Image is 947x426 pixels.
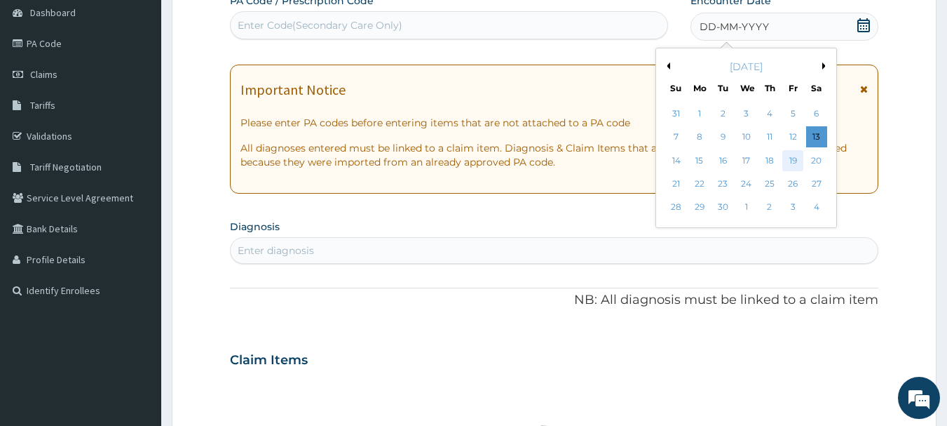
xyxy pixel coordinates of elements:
button: Next Month [822,62,829,69]
div: We [740,82,752,94]
div: Chat with us now [73,79,236,97]
div: Th [764,82,776,94]
div: Choose Thursday, September 4th, 2025 [759,103,780,124]
div: Choose Friday, September 5th, 2025 [782,103,803,124]
div: Choose Monday, September 1st, 2025 [689,103,710,124]
p: NB: All diagnosis must be linked to a claim item [230,291,879,309]
div: Choose Saturday, October 4th, 2025 [806,197,827,218]
div: Choose Monday, September 22nd, 2025 [689,173,710,194]
div: month 2025-09 [665,102,828,220]
div: Choose Wednesday, September 10th, 2025 [736,127,757,148]
div: Choose Sunday, September 7th, 2025 [666,127,687,148]
p: All diagnoses entered must be linked to a claim item. Diagnosis & Claim Items that are visible bu... [240,141,868,169]
span: Claims [30,68,57,81]
span: We're online! [81,125,193,267]
span: DD-MM-YYYY [700,20,769,34]
div: Choose Saturday, September 6th, 2025 [806,103,827,124]
div: Choose Tuesday, September 2nd, 2025 [713,103,734,124]
div: Choose Saturday, September 13th, 2025 [806,127,827,148]
div: Enter Code(Secondary Care Only) [238,18,402,32]
p: Please enter PA codes before entering items that are not attached to a PA code [240,116,868,130]
div: Enter diagnosis [238,244,314,258]
div: Choose Thursday, September 11th, 2025 [759,127,780,148]
button: Previous Month [663,62,670,69]
div: Choose Tuesday, September 23rd, 2025 [713,173,734,194]
div: Choose Wednesday, September 17th, 2025 [736,150,757,171]
div: Choose Tuesday, September 30th, 2025 [713,197,734,218]
div: Choose Wednesday, October 1st, 2025 [736,197,757,218]
span: Dashboard [30,6,76,19]
div: Choose Saturday, September 27th, 2025 [806,173,827,194]
div: Choose Thursday, October 2nd, 2025 [759,197,780,218]
div: Choose Sunday, September 14th, 2025 [666,150,687,171]
div: Fr [787,82,799,94]
div: Su [670,82,682,94]
div: Choose Saturday, September 20th, 2025 [806,150,827,171]
div: Minimize live chat window [230,7,264,41]
div: Choose Tuesday, September 16th, 2025 [713,150,734,171]
span: Tariffs [30,99,55,112]
div: Choose Tuesday, September 9th, 2025 [713,127,734,148]
div: Sa [811,82,823,94]
div: Choose Friday, October 3rd, 2025 [782,197,803,218]
div: Choose Friday, September 12th, 2025 [782,127,803,148]
h3: Claim Items [230,353,308,368]
div: Choose Wednesday, September 24th, 2025 [736,173,757,194]
div: Choose Monday, September 29th, 2025 [689,197,710,218]
div: Choose Sunday, August 31st, 2025 [666,103,687,124]
h1: Important Notice [240,82,346,98]
div: Choose Monday, September 15th, 2025 [689,150,710,171]
div: Choose Sunday, September 21st, 2025 [666,173,687,194]
div: Choose Wednesday, September 3rd, 2025 [736,103,757,124]
div: Choose Friday, September 19th, 2025 [782,150,803,171]
img: d_794563401_company_1708531726252_794563401 [26,70,57,105]
div: Mo [693,82,705,94]
div: Choose Friday, September 26th, 2025 [782,173,803,194]
div: Choose Thursday, September 18th, 2025 [759,150,780,171]
textarea: Type your message and hit 'Enter' [7,280,267,329]
div: Choose Thursday, September 25th, 2025 [759,173,780,194]
div: Choose Sunday, September 28th, 2025 [666,197,687,218]
span: Tariff Negotiation [30,161,102,173]
label: Diagnosis [230,220,280,234]
div: Tu [717,82,729,94]
div: [DATE] [662,60,831,74]
div: Choose Monday, September 8th, 2025 [689,127,710,148]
